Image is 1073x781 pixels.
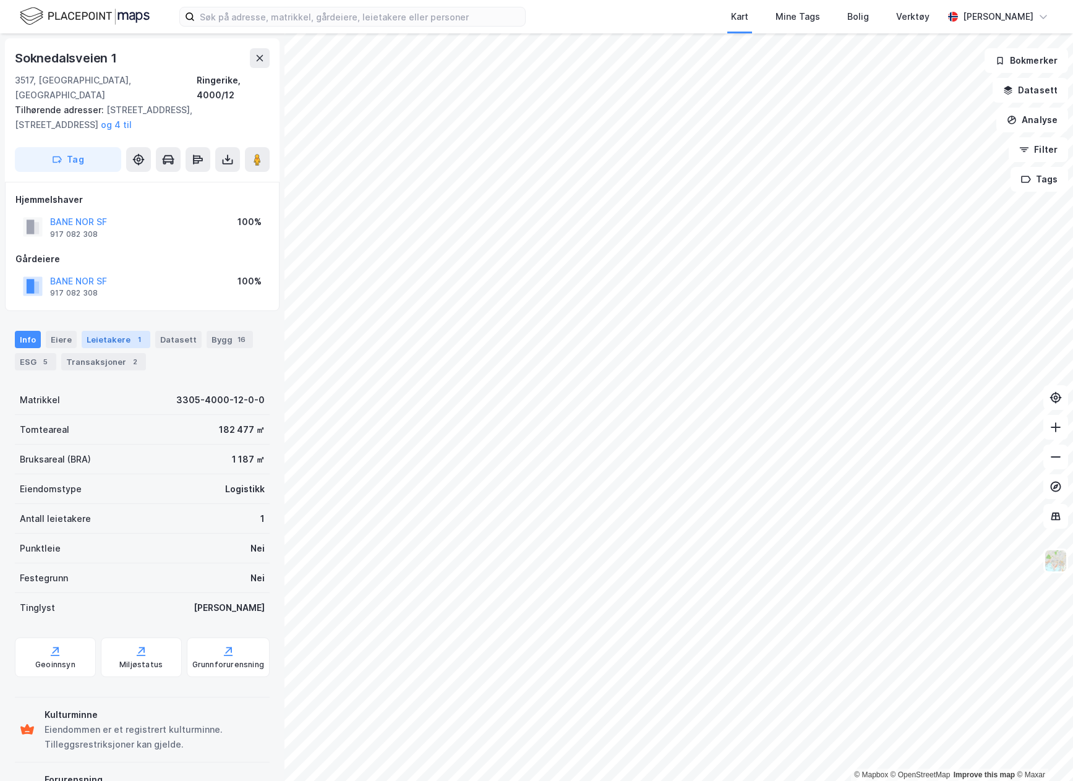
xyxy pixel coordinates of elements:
div: Leietakere [82,331,150,348]
button: Filter [1009,137,1068,162]
div: Punktleie [20,541,61,556]
div: Antall leietakere [20,511,91,526]
div: 100% [237,274,262,289]
div: Ringerike, 4000/12 [197,73,270,103]
div: Hjemmelshaver [15,192,269,207]
div: 3517, [GEOGRAPHIC_DATA], [GEOGRAPHIC_DATA] [15,73,197,103]
div: Logistikk [225,482,265,497]
div: Tomteareal [20,422,69,437]
a: OpenStreetMap [891,770,951,779]
div: Tinglyst [20,600,55,615]
button: Analyse [996,108,1068,132]
div: 1 [260,511,265,526]
div: Info [15,331,41,348]
div: Soknedalsveien 1 [15,48,119,68]
div: 3305-4000-12-0-0 [176,393,265,408]
button: Bokmerker [985,48,1068,73]
div: Kart [731,9,748,24]
div: Transaksjoner [61,353,146,370]
div: Nei [250,541,265,556]
div: Matrikkel [20,393,60,408]
div: Eiendomstype [20,482,82,497]
div: Kontrollprogram for chat [1011,722,1073,781]
button: Datasett [993,78,1068,103]
img: Z [1044,549,1067,573]
input: Søk på adresse, matrikkel, gårdeiere, leietakere eller personer [195,7,525,26]
div: Eiere [46,331,77,348]
div: 182 477 ㎡ [219,422,265,437]
div: Bolig [847,9,869,24]
div: 16 [235,333,248,346]
div: Geoinnsyn [35,660,75,670]
a: Improve this map [954,770,1015,779]
div: Bygg [207,331,253,348]
div: 1 [133,333,145,346]
div: [PERSON_NAME] [963,9,1033,24]
div: Mine Tags [776,9,820,24]
div: Festegrunn [20,571,68,586]
div: Miljøstatus [119,660,163,670]
a: Mapbox [854,770,888,779]
button: Tag [15,147,121,172]
button: Tags [1011,167,1068,192]
div: 5 [39,356,51,368]
div: 1 187 ㎡ [232,452,265,467]
iframe: Chat Widget [1011,722,1073,781]
div: Kulturminne [45,707,265,722]
div: 917 082 308 [50,288,98,298]
div: 917 082 308 [50,229,98,239]
div: Verktøy [896,9,930,24]
div: Nei [250,571,265,586]
img: logo.f888ab2527a4732fd821a326f86c7f29.svg [20,6,150,27]
div: ESG [15,353,56,370]
div: Bruksareal (BRA) [20,452,91,467]
div: Gårdeiere [15,252,269,267]
div: Grunnforurensning [192,660,264,670]
div: Datasett [155,331,202,348]
div: 100% [237,215,262,229]
div: 2 [129,356,141,368]
div: [PERSON_NAME] [194,600,265,615]
div: [STREET_ADDRESS], [STREET_ADDRESS] [15,103,260,132]
div: Eiendommen er et registrert kulturminne. Tilleggsrestriksjoner kan gjelde. [45,722,265,752]
span: Tilhørende adresser: [15,105,106,115]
